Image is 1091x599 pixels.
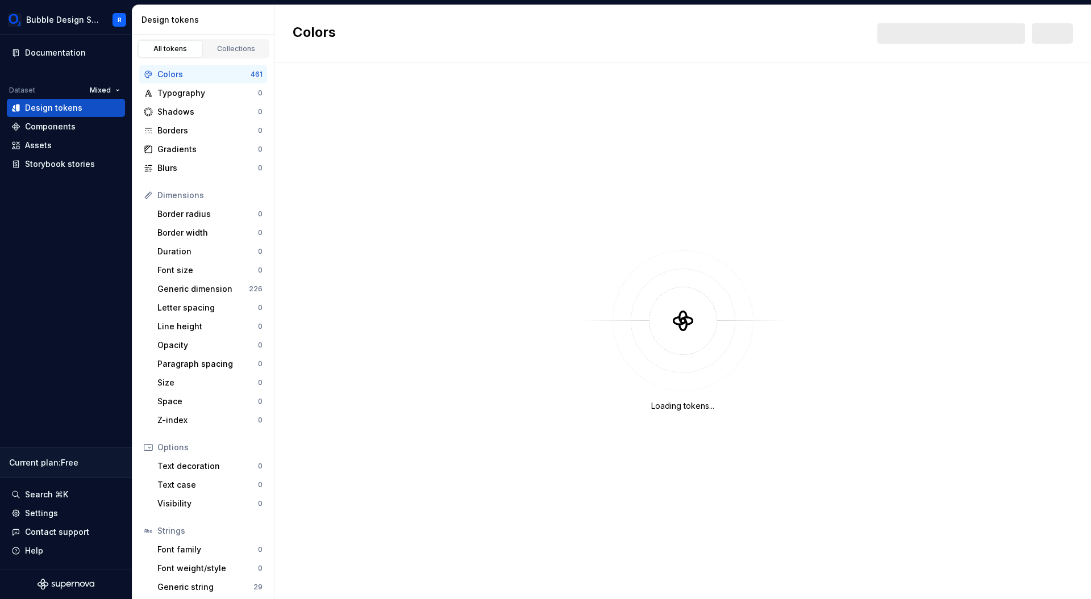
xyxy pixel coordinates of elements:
a: Settings [7,504,125,522]
div: 226 [249,284,263,294]
a: Borders0 [139,122,267,140]
a: Paragraph spacing0 [153,355,267,373]
div: Font weight/style [157,563,258,574]
div: 0 [258,303,263,312]
div: 0 [258,164,263,173]
div: 0 [258,266,263,275]
div: Space [157,396,258,407]
button: Search ⌘K [7,485,125,504]
div: Help [25,545,43,556]
div: Duration [157,246,258,257]
div: Components [25,121,76,132]
div: 0 [258,397,263,406]
div: 0 [258,210,263,219]
a: Shadows0 [139,103,267,121]
div: Current plan : Free [9,457,123,468]
a: Design tokens [7,99,125,117]
div: Gradients [157,144,258,155]
div: Border radius [157,208,258,220]
div: 0 [258,341,263,350]
div: 0 [258,247,263,256]
div: Dataset [9,86,35,95]
div: 0 [258,416,263,425]
div: Dimensions [157,190,263,201]
div: Borders [157,125,258,136]
div: Font family [157,544,258,555]
a: Letter spacing0 [153,299,267,317]
div: 0 [258,228,263,237]
div: 0 [258,126,263,135]
a: Generic dimension226 [153,280,267,298]
h2: Colors [293,23,336,44]
div: 461 [251,70,263,79]
div: 0 [258,480,263,489]
div: Visibility [157,498,258,509]
div: Paragraph spacing [157,358,258,370]
a: Font weight/style0 [153,559,267,577]
button: Bubble Design SystemR [2,7,130,32]
div: Contact support [25,526,89,538]
svg: Supernova Logo [38,579,94,590]
div: Settings [25,508,58,519]
div: Design tokens [141,14,269,26]
div: Line height [157,321,258,332]
div: Shadows [157,106,258,118]
div: Documentation [25,47,86,58]
button: Help [7,542,125,560]
div: Text decoration [157,460,258,472]
a: Size0 [153,374,267,392]
div: Opacity [157,340,258,351]
div: Design tokens [25,102,82,114]
a: Text case0 [153,476,267,494]
div: Colors [157,69,251,80]
img: 1a847f6c-1245-4c66-adf2-ab3a177fc91e.png [8,13,22,27]
div: 0 [258,145,263,154]
a: Blurs0 [139,159,267,177]
a: Storybook stories [7,155,125,173]
a: Space0 [153,392,267,410]
div: R [118,15,122,24]
div: Z-index [157,414,258,426]
a: Z-index0 [153,411,267,429]
div: Letter spacing [157,302,258,313]
a: Components [7,118,125,136]
span: Mixed [90,86,111,95]
div: Strings [157,525,263,537]
div: Font size [157,265,258,276]
div: 0 [258,462,263,471]
div: 0 [258,564,263,573]
div: 0 [258,89,263,98]
div: 0 [258,499,263,508]
a: Opacity0 [153,336,267,354]
div: Search ⌘K [25,489,68,500]
button: Mixed [85,82,125,98]
div: Collections [208,44,265,53]
div: All tokens [142,44,199,53]
a: Gradients0 [139,140,267,158]
button: Contact support [7,523,125,541]
div: 29 [253,583,263,592]
div: Generic string [157,581,253,593]
a: Documentation [7,44,125,62]
a: Typography0 [139,84,267,102]
a: Line height0 [153,317,267,336]
div: 0 [258,107,263,116]
div: Loading tokens... [651,400,714,412]
div: 0 [258,545,263,554]
a: Generic string29 [153,578,267,596]
a: Font size0 [153,261,267,279]
div: Border width [157,227,258,238]
a: Assets [7,136,125,154]
a: Font family0 [153,541,267,559]
a: Border radius0 [153,205,267,223]
a: Border width0 [153,224,267,242]
div: 0 [258,378,263,387]
div: Typography [157,87,258,99]
div: Options [157,442,263,453]
a: Colors461 [139,65,267,83]
div: 0 [258,322,263,331]
div: Bubble Design System [26,14,99,26]
a: Text decoration0 [153,457,267,475]
div: Storybook stories [25,158,95,170]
